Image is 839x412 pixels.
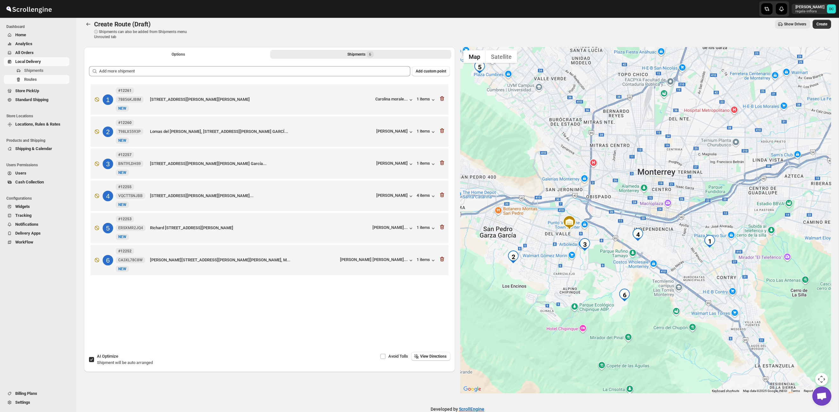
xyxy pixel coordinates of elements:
span: Notifications [15,222,38,227]
button: [PERSON_NAME] [PERSON_NAME]... [340,257,414,264]
p: [PERSON_NAME] [795,4,824,10]
span: 78856KJBIM [118,97,141,102]
div: 2 [507,251,520,263]
span: Tracking [15,213,31,218]
span: Delivery Apps [15,231,41,236]
button: [PERSON_NAME] [376,161,414,167]
button: Home [4,31,69,39]
span: Routes [24,77,37,82]
img: ScrollEngine [5,1,53,17]
button: Users [4,169,69,178]
span: Users [15,171,26,175]
button: Show street map [463,50,486,63]
button: Cash Collection [4,178,69,187]
b: #12252 [118,249,132,253]
button: Show Drivers [775,20,810,29]
div: Carolina morale... [375,97,408,101]
span: All Orders [15,50,34,55]
div: 4 [631,228,644,241]
span: NEW [118,267,126,271]
span: Widgets [15,204,30,209]
a: Report a map error [804,389,829,393]
button: [PERSON_NAME] [376,129,414,135]
button: Keyboard shortcuts [712,389,739,393]
button: All Orders [4,48,69,57]
span: View Directions [420,354,447,359]
div: Selected Shipments [84,61,455,324]
button: Selected Shipments [270,50,451,59]
span: Cash Collection [15,180,44,184]
button: Create [813,20,831,29]
button: 1 items [417,129,436,135]
span: Show Drivers [784,22,806,27]
span: Locations, Rules & Rates [15,122,60,127]
div: Lomas del [PERSON_NAME], [STREET_ADDRESS][PERSON_NAME] GARCÍ... [150,128,374,135]
b: #12257 [118,153,132,157]
span: Local Delivery [15,59,41,64]
button: Billing Plans [4,389,69,398]
span: Configurations [6,196,72,201]
span: Store Locations [6,113,72,119]
div: 4 [103,191,113,201]
span: 6 [369,52,371,57]
span: Options [172,52,185,57]
span: VQCTTSNJBB [118,193,143,198]
button: 4 items [417,193,436,199]
button: Locations, Rules & Rates [4,120,69,129]
div: 6 [103,255,113,265]
div: [PERSON_NAME] [PERSON_NAME]... [340,257,408,262]
button: Add custom point [412,66,450,76]
span: Shipping & Calendar [15,146,52,151]
span: Analytics [15,41,32,46]
button: Routes [84,20,93,29]
span: T98LX5593P [118,129,141,134]
img: Google [462,385,483,393]
button: 1 items [417,225,436,231]
button: All Route Options [88,50,269,59]
div: [STREET_ADDRESS][PERSON_NAME][PERSON_NAME]... [150,193,374,199]
span: NEW [118,106,126,111]
button: [PERSON_NAME] [376,193,414,199]
div: 5 [473,61,486,73]
text: DC [829,7,834,11]
p: ⓘ Shipments can also be added from Shipments menu Unrouted tab [94,29,194,39]
b: #12253 [118,217,132,221]
b: #12261 [118,88,132,93]
span: AI Optimize [97,354,118,359]
span: ERSXMR2JQ4 [118,225,143,230]
p: regala-inflora [795,10,824,13]
span: DAVID CORONADO [827,4,836,13]
input: Add more shipment [99,66,410,76]
div: 3 [103,159,113,169]
button: 1 items [417,97,436,103]
span: Map data ©2025 Google, INEGI [743,389,787,393]
button: Tracking [4,211,69,220]
button: Notifications [4,220,69,229]
button: Widgets [4,202,69,211]
span: Store PickUp [15,88,39,93]
span: Create [816,22,827,27]
span: WorkFlow [15,240,33,244]
button: View Directions [411,352,450,361]
button: Routes [4,75,69,84]
div: Richard [STREET_ADDRESS][PERSON_NAME] [150,225,370,231]
span: BNTIYLDHS9 [118,161,141,166]
span: Add custom point [416,69,446,74]
button: Carolina morale... [375,97,414,103]
div: 6 [618,289,631,301]
div: [STREET_ADDRESS][PERSON_NAME][PERSON_NAME] [150,96,373,103]
button: 1 items [417,161,436,167]
button: User menu [792,4,836,14]
div: Open chat [812,387,831,406]
span: Standard Shipping [15,97,48,102]
span: Products and Shipping [6,138,72,143]
button: Analytics [4,39,69,48]
a: ScrollEngine [459,407,484,412]
span: Create Route (Draft) [94,20,151,28]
